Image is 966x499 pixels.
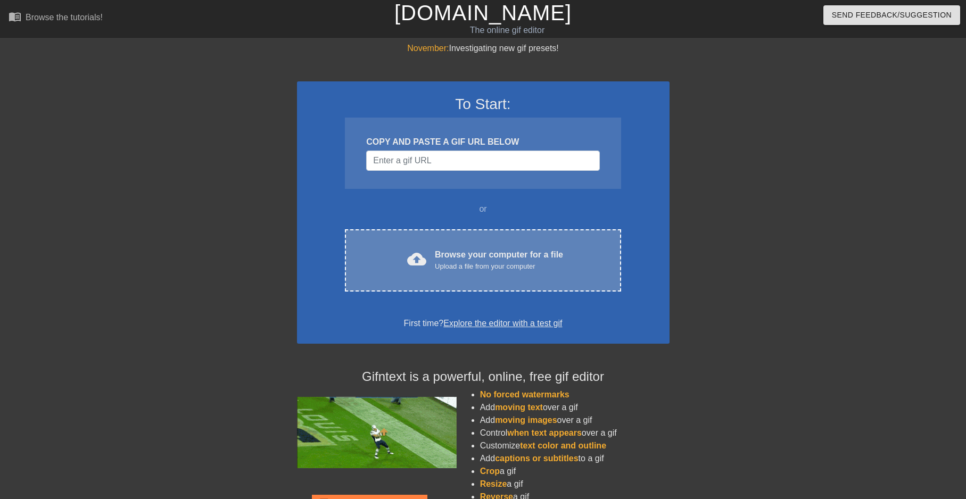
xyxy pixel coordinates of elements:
[297,42,670,55] div: Investigating new gif presets!
[823,5,960,25] button: Send Feedback/Suggestion
[480,478,670,490] li: a gif
[366,136,599,148] div: COPY AND PASTE A GIF URL BELOW
[9,10,103,27] a: Browse the tutorials!
[435,261,563,272] div: Upload a file from your computer
[327,24,687,37] div: The online gif editor
[435,248,563,272] div: Browse your computer for a file
[520,441,606,450] span: text color and outline
[407,249,426,269] span: cloud_upload
[480,439,670,452] li: Customize
[480,401,670,414] li: Add over a gif
[9,10,21,23] span: menu_book
[297,369,670,385] h4: Gifntext is a powerful, online, free gif editor
[325,203,642,215] div: or
[507,428,582,437] span: when text appears
[480,479,507,488] span: Resize
[443,319,562,328] a: Explore the editor with a test gif
[480,452,670,465] li: Add to a gif
[480,465,670,478] li: a gif
[832,9,952,22] span: Send Feedback/Suggestion
[480,414,670,427] li: Add over a gif
[480,390,569,399] span: No forced watermarks
[366,151,599,171] input: Username
[495,415,557,425] span: moving images
[297,397,457,468] img: football_small.gif
[26,13,103,22] div: Browse the tutorials!
[480,427,670,439] li: Control over a gif
[495,403,543,412] span: moving text
[407,44,449,53] span: November:
[480,467,500,476] span: Crop
[495,454,578,463] span: captions or subtitles
[394,1,572,24] a: [DOMAIN_NAME]
[311,317,656,330] div: First time?
[311,95,656,113] h3: To Start:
